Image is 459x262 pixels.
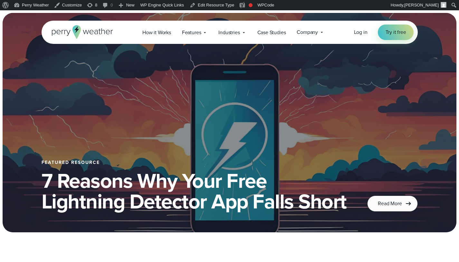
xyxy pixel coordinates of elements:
[42,160,352,165] div: Featured Resource
[218,29,240,36] span: Industries
[42,170,352,212] h1: 7 Reasons Why Your Free Lightning Detector App Falls Short
[142,29,171,36] span: How it Works
[386,28,406,36] span: Try it free
[354,28,368,36] a: Log in
[137,26,177,39] a: How it Works
[378,25,414,40] a: Try it free
[182,29,201,36] span: Features
[367,196,417,212] a: Read More
[252,26,292,39] a: Case Studies
[404,3,439,7] span: [PERSON_NAME]
[378,200,402,207] span: Read More
[249,3,253,7] div: Focus keyphrase not set
[297,28,318,36] span: Company
[257,29,286,36] span: Case Studies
